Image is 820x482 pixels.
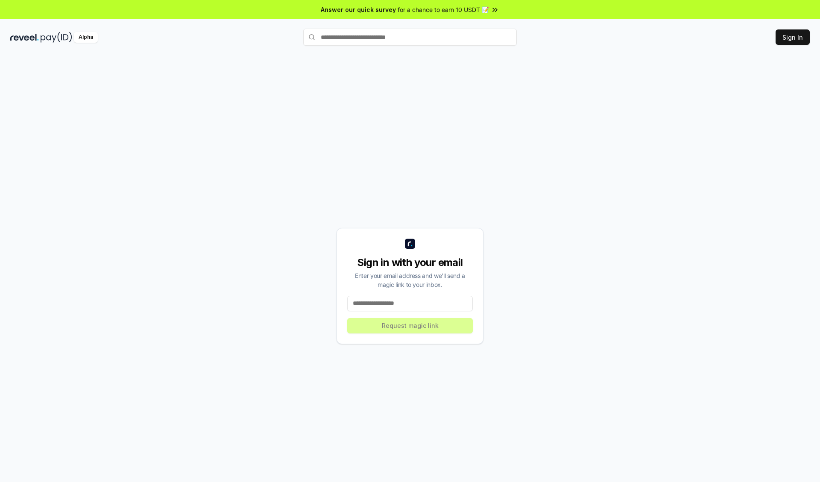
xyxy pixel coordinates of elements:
div: Sign in with your email [347,256,473,269]
img: reveel_dark [10,32,39,43]
span: Answer our quick survey [321,5,396,14]
button: Sign In [776,29,810,45]
div: Alpha [74,32,98,43]
div: Enter your email address and we’ll send a magic link to your inbox. [347,271,473,289]
span: for a chance to earn 10 USDT 📝 [398,5,489,14]
img: pay_id [41,32,72,43]
img: logo_small [405,239,415,249]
